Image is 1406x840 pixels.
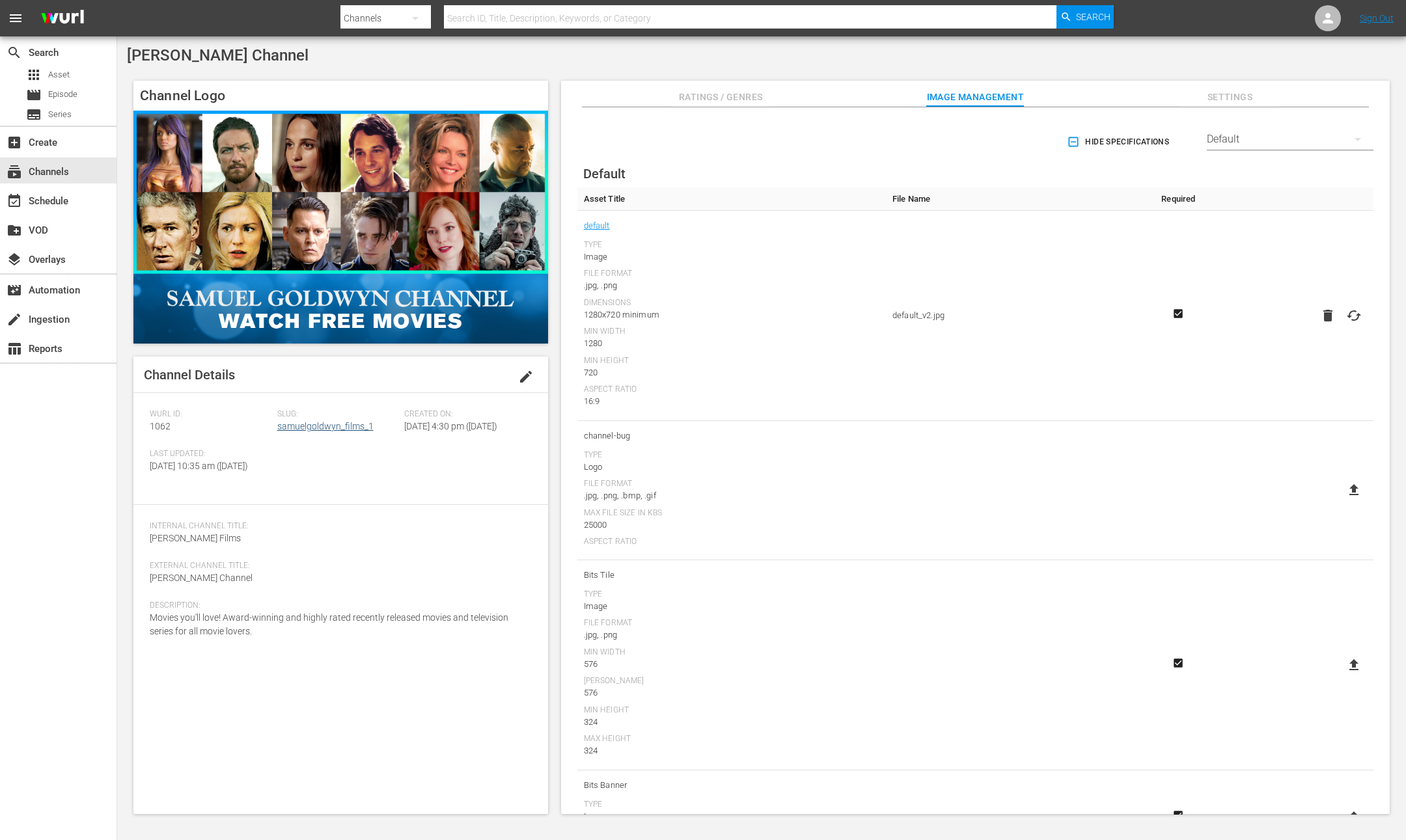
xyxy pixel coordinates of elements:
[672,89,769,105] span: Ratings / Genres
[1207,121,1373,157] div: Default
[150,449,271,459] span: Last Updated:
[584,240,879,251] div: Type
[150,612,508,636] span: Movies you'll love! Award-winning and highly rated recently released movies and television series...
[584,744,879,757] div: 324
[1170,308,1186,319] svg: Required
[7,312,22,327] span: Ingestion
[1181,89,1278,105] span: Settings
[584,356,879,366] div: Min Height
[584,366,879,379] div: 720
[127,46,309,64] span: [PERSON_NAME] Channel
[1069,135,1169,149] span: Hide Specifications
[583,166,626,182] span: Default
[584,217,610,234] a: default
[404,409,525,420] span: Created On:
[886,211,1146,421] td: default_v2.jpg
[584,600,879,613] div: Image
[584,385,879,395] div: Aspect Ratio
[1076,5,1110,29] span: Search
[584,251,879,264] div: Image
[886,187,1146,211] th: File Name
[150,561,525,571] span: External Channel Title:
[1146,187,1211,211] th: Required
[584,629,879,642] div: .jpg, .png
[584,327,879,337] div: Min Width
[584,734,879,744] div: Max Height
[584,337,879,350] div: 1280
[7,164,22,180] span: Channels
[277,421,374,431] a: samuelgoldwyn_films_1
[926,89,1024,105] span: Image Management
[584,589,879,600] div: Type
[133,81,548,111] h4: Channel Logo
[518,369,534,385] span: edit
[144,367,235,383] span: Channel Details
[584,800,879,810] div: Type
[150,601,525,611] span: Description:
[1056,5,1114,29] button: Search
[584,395,879,408] div: 16:9
[8,10,23,26] span: menu
[150,533,241,543] span: [PERSON_NAME] Films
[7,341,22,357] span: Reports
[584,269,879,279] div: File Format
[150,521,525,532] span: Internal Channel Title:
[7,193,22,209] span: Schedule
[1170,809,1186,821] svg: Required
[584,489,879,502] div: .jpg, .png, .bmp, .gif
[584,705,879,716] div: Min Height
[7,45,22,61] span: Search
[1170,657,1186,669] svg: Required
[584,618,879,629] div: File Format
[150,409,271,420] span: Wurl ID:
[510,361,542,392] button: edit
[7,135,22,150] span: Create
[584,686,879,699] div: 576
[404,421,497,431] span: [DATE] 4:30 pm ([DATE])
[150,461,248,471] span: [DATE] 10:35 am ([DATE])
[133,111,548,344] img: Samuel Goldwyn Channel
[26,67,42,83] span: Asset
[7,223,22,238] span: VOD
[584,461,879,474] div: Logo
[26,87,42,103] span: Episode
[7,252,22,267] span: Overlays
[584,567,879,584] span: Bits Tile
[1064,124,1174,160] button: Hide Specifications
[584,777,879,794] span: Bits Banner
[584,537,879,547] div: Aspect Ratio
[48,68,70,81] span: Asset
[48,88,77,101] span: Episode
[31,3,94,34] img: ans4CAIJ8jUAAAAAAAAAAAAAAAAAAAAAAAAgQb4GAAAAAAAAAAAAAAAAAAAAAAAAJMjXAAAAAAAAAAAAAAAAAAAAAAAAgAT5G...
[584,279,879,292] div: .jpg, .png
[150,421,171,431] span: 1062
[584,450,879,461] div: Type
[584,298,879,308] div: Dimensions
[150,573,253,583] span: [PERSON_NAME] Channel
[26,107,42,122] span: Series
[584,508,879,519] div: Max File Size In Kbs
[7,282,22,298] span: Automation
[584,519,879,532] div: 25000
[577,187,886,211] th: Asset Title
[584,658,879,671] div: 576
[48,108,72,121] span: Series
[584,716,879,729] div: 324
[584,479,879,489] div: File Format
[1360,13,1394,23] a: Sign Out
[584,810,879,823] div: Image
[584,647,879,658] div: Min Width
[584,427,879,444] span: channel-bug
[277,409,398,420] span: Slug:
[584,308,879,321] div: 1280x720 minimum
[584,676,879,686] div: [PERSON_NAME]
